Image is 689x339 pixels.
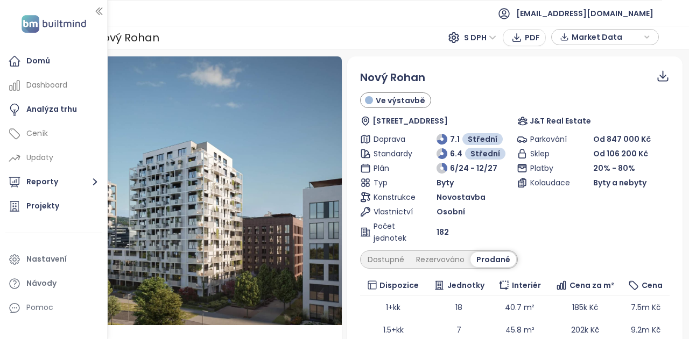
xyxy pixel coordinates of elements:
[450,148,462,160] span: 6.4
[450,133,460,145] span: 7.1
[530,115,591,127] span: J&T Real Estate
[464,30,496,46] span: S DPH
[525,32,540,44] span: PDF
[360,70,425,85] span: Nový Rohan
[360,296,426,319] td: 1+kk
[593,177,646,189] span: Byty a nebyty
[437,206,465,218] span: Osobní
[447,279,484,291] span: Jednotky
[5,273,102,294] a: Návody
[362,252,410,267] div: Dostupné
[571,324,599,335] span: 202k Kč
[26,54,50,68] div: Domů
[5,75,102,96] a: Dashboard
[557,29,653,45] div: button
[5,147,102,169] a: Updaty
[437,177,454,189] span: Byty
[374,191,412,203] span: Konstrukce
[5,123,102,145] a: Ceník
[516,1,653,26] span: [EMAIL_ADDRESS][DOMAIN_NAME]
[95,28,159,47] div: Nový Rohan
[26,301,53,314] div: Pomoc
[5,171,102,193] button: Reporty
[437,191,486,203] span: Novostavba
[503,29,546,46] button: PDF
[26,78,67,92] div: Dashboard
[572,302,598,313] span: 185k Kč
[530,162,568,174] span: Platby
[593,148,648,160] span: Od 106 200 Kč
[570,279,614,291] span: Cena za m²
[26,277,57,290] div: Návody
[379,279,419,291] span: Dispozice
[631,324,660,335] span: 9.2m Kč
[530,148,568,160] span: Sklep
[26,253,67,266] div: Nastavení
[376,95,425,106] span: Ve výstavbě
[593,163,635,174] span: 20% - 80%
[374,133,412,145] span: Doprava
[631,302,660,313] span: 7.5m Kč
[530,177,568,189] span: Kolaudace
[374,220,412,244] span: Počet jednotek
[5,249,102,270] a: Nastavení
[26,127,48,140] div: Ceník
[642,279,663,291] span: Cena
[530,133,568,145] span: Parkování
[5,99,102,120] a: Analýza trhu
[26,151,53,164] div: Updaty
[437,226,449,238] span: 182
[470,252,516,267] div: Prodané
[450,162,497,174] span: 6/24 - 12/27
[5,297,102,319] div: Pomoc
[491,296,548,319] td: 40.7 m²
[374,177,412,189] span: Typ
[470,148,500,160] span: Střední
[374,148,412,160] span: Standardy
[26,103,77,116] div: Analýza trhu
[410,252,470,267] div: Rezervováno
[572,29,641,45] span: Market Data
[372,115,448,127] span: [STREET_ADDRESS]
[468,133,497,145] span: Střední
[512,279,541,291] span: Interiér
[5,196,102,217] a: Projekty
[426,296,491,319] td: 18
[593,134,651,145] span: Od 847 000 Kč
[5,51,102,72] a: Domů
[374,206,412,218] span: Vlastnictví
[26,199,59,213] div: Projekty
[18,13,89,35] img: logo
[374,162,412,174] span: Plán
